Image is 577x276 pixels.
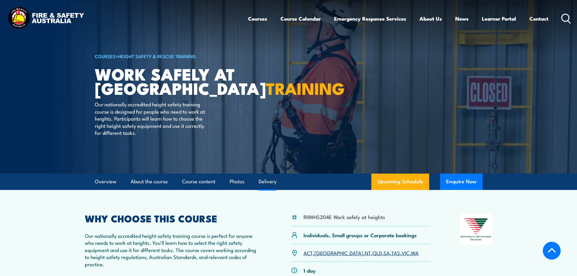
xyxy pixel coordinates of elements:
[266,75,345,100] strong: TRAINING
[482,11,516,27] a: Learner Portal
[460,214,492,245] img: Nationally Recognised Training logo.
[383,249,390,256] a: SA
[303,249,419,256] p: , , , , , , ,
[131,174,168,190] a: About the course
[455,11,469,27] a: News
[411,249,419,256] a: WA
[529,11,549,27] a: Contact
[303,267,316,274] p: 1 day
[248,11,267,27] a: Courses
[373,249,382,256] a: QLD
[303,249,313,256] a: ACT
[280,11,321,27] a: Course Calendar
[303,231,417,238] p: Individuals, Small groups or Corporate bookings
[95,67,244,95] h1: Work Safely at [GEOGRAPHIC_DATA]
[182,174,215,190] a: Course content
[402,249,410,256] a: VIC
[85,214,262,222] h2: WHY CHOOSE THIS COURSE
[85,232,262,268] p: Our nationally accredited height safety training course is perfect for anyone who needs to work a...
[95,101,205,136] p: Our nationally accredited height safety training course is designed for people who need to work a...
[334,11,406,27] a: Emergency Response Services
[259,174,277,190] a: Delivery
[391,249,400,256] a: TAS
[419,11,442,27] a: About Us
[230,174,244,190] a: Photos
[314,249,363,256] a: [GEOGRAPHIC_DATA]
[95,174,116,190] a: Overview
[118,53,196,59] a: Height Safety & Rescue Training
[371,174,429,190] a: Upcoming Schedule
[365,249,371,256] a: NT
[95,53,115,59] a: COURSES
[440,174,482,190] button: Enquire Now
[303,213,385,220] li: RIIWHS204E Work safely at heights
[95,52,244,60] h6: >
